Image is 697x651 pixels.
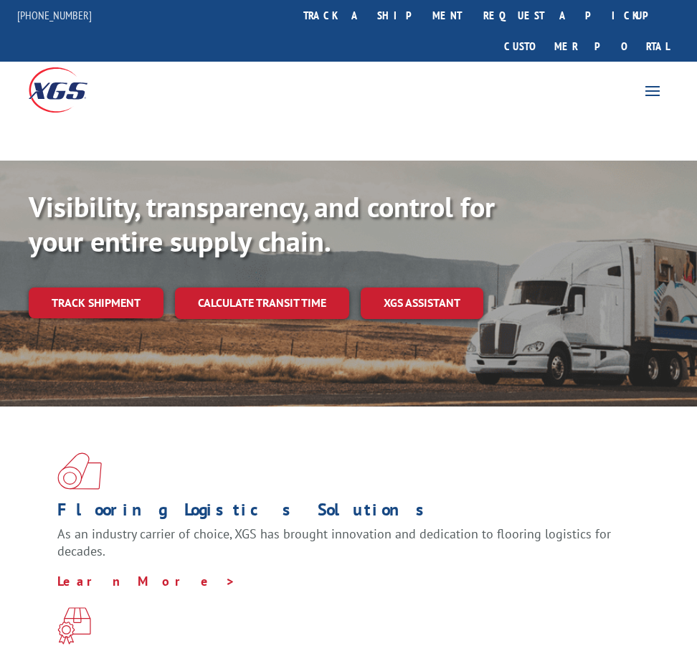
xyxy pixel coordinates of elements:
[17,8,92,22] a: [PHONE_NUMBER]
[493,31,680,62] a: Customer Portal
[29,188,495,260] b: Visibility, transparency, and control for your entire supply chain.
[29,288,163,318] a: Track shipment
[57,573,236,589] a: Learn More >
[57,501,629,526] h1: Flooring Logistics Solutions
[175,288,349,318] a: Calculate transit time
[57,526,611,559] span: As an industry carrier of choice, XGS has brought innovation and dedication to flooring logistics...
[361,288,483,318] a: XGS ASSISTANT
[57,452,102,490] img: xgs-icon-total-supply-chain-intelligence-red
[57,607,91,645] img: xgs-icon-focused-on-flooring-red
